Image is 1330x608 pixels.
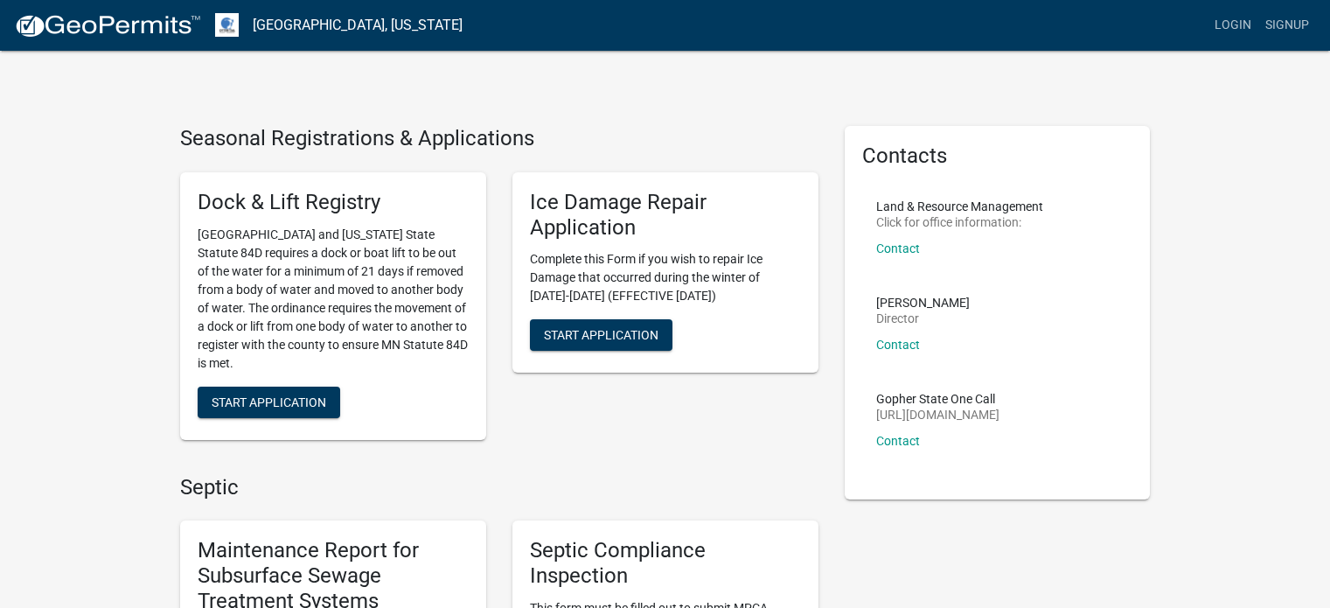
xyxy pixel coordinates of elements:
a: Contact [876,241,920,255]
span: Start Application [544,328,658,342]
h5: Septic Compliance Inspection [530,538,801,589]
p: Director [876,312,970,325]
h5: Dock & Lift Registry [198,190,469,215]
h5: Ice Damage Repair Application [530,190,801,241]
h5: Contacts [862,143,1133,169]
p: Gopher State One Call [876,393,999,405]
p: Click for office information: [876,216,1043,228]
a: Contact [876,338,920,352]
img: Otter Tail County, Minnesota [215,13,239,37]
p: Land & Resource Management [876,200,1043,213]
a: Signup [1258,9,1316,42]
p: [PERSON_NAME] [876,297,970,309]
a: Contact [876,434,920,448]
span: Start Application [212,395,326,409]
button: Start Application [530,319,672,351]
p: [URL][DOMAIN_NAME] [876,409,999,421]
a: [GEOGRAPHIC_DATA], [US_STATE] [253,10,463,40]
p: [GEOGRAPHIC_DATA] and [US_STATE] State Statute 84D requires a dock or boat lift to be out of the ... [198,226,469,373]
a: Login [1208,9,1258,42]
h4: Seasonal Registrations & Applications [180,126,818,151]
p: Complete this Form if you wish to repair Ice Damage that occurred during the winter of [DATE]-[DA... [530,250,801,305]
h4: Septic [180,475,818,500]
button: Start Application [198,387,340,418]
